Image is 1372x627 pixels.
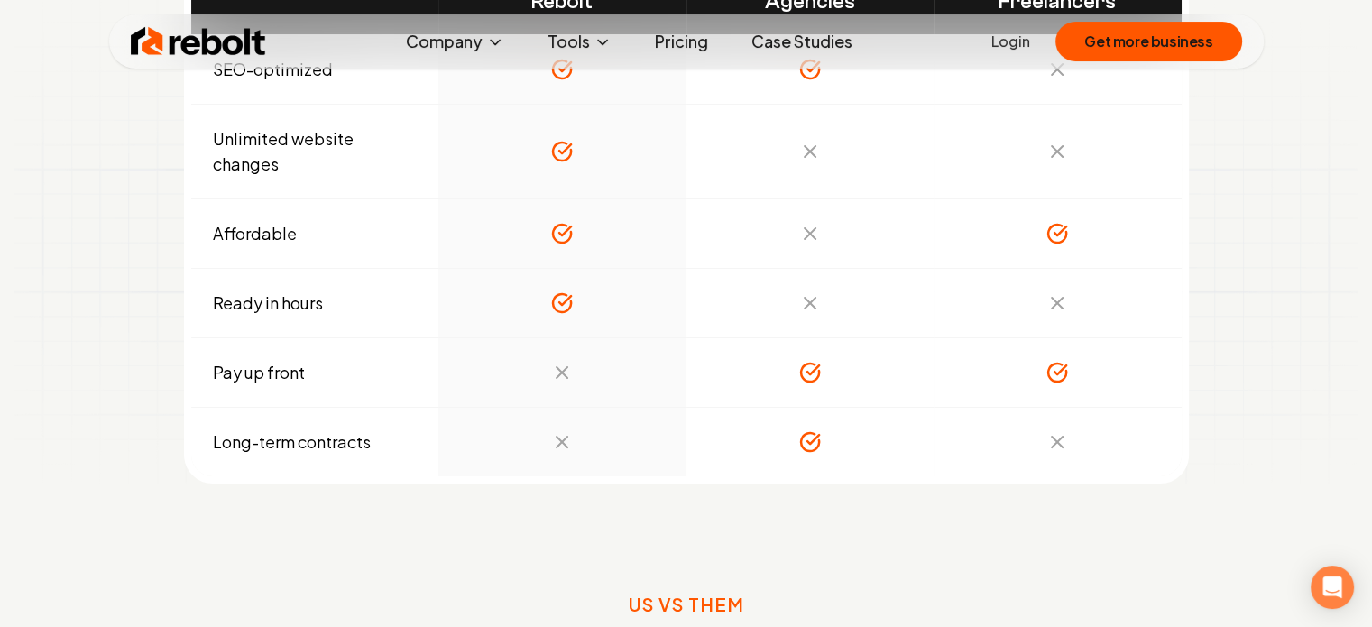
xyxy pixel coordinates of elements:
td: Long-term contracts [191,407,439,476]
a: Case Studies [737,23,867,60]
button: Company [391,23,519,60]
a: Pricing [640,23,723,60]
button: Get more business [1055,22,1241,61]
td: Affordable [191,198,439,268]
a: Login [991,31,1030,52]
div: Open Intercom Messenger [1311,566,1354,609]
button: Tools [533,23,626,60]
img: Rebolt Logo [131,23,266,60]
td: SEO-optimized [191,34,439,104]
td: Pay up front [191,337,439,407]
p: Us Vs Them [629,592,744,617]
td: Ready in hours [191,268,439,337]
td: Unlimited website changes [191,104,439,198]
